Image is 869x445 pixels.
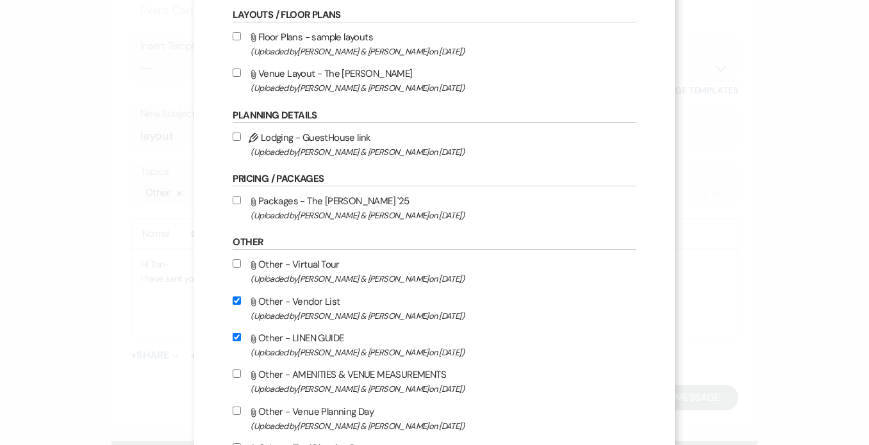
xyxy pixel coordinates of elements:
[233,259,241,268] input: Other - Virtual Tour(Uploaded by[PERSON_NAME] & [PERSON_NAME]on [DATE])
[233,129,636,159] label: Lodging - GuestHouse link
[251,271,636,286] span: (Uploaded by [PERSON_NAME] & [PERSON_NAME] on [DATE] )
[233,236,636,250] h6: Other
[233,65,636,95] label: Venue Layout - The [PERSON_NAME]
[233,196,241,204] input: Packages - The [PERSON_NAME] '25(Uploaded by[PERSON_NAME] & [PERSON_NAME]on [DATE])
[233,256,636,286] label: Other - Virtual Tour
[251,208,636,223] span: (Uploaded by [PERSON_NAME] & [PERSON_NAME] on [DATE] )
[233,69,241,77] input: Venue Layout - The [PERSON_NAME](Uploaded by[PERSON_NAME] & [PERSON_NAME]on [DATE])
[251,419,636,433] span: (Uploaded by [PERSON_NAME] & [PERSON_NAME] on [DATE] )
[233,333,241,341] input: Other - LINEN GUIDE(Uploaded by[PERSON_NAME] & [PERSON_NAME]on [DATE])
[233,366,636,396] label: Other - AMENITIES & VENUE MEASUREMENTS
[233,8,636,22] h6: Layouts / Floor Plans
[251,44,636,59] span: (Uploaded by [PERSON_NAME] & [PERSON_NAME] on [DATE] )
[233,330,636,360] label: Other - LINEN GUIDE
[233,193,636,223] label: Packages - The [PERSON_NAME] '25
[251,309,636,323] span: (Uploaded by [PERSON_NAME] & [PERSON_NAME] on [DATE] )
[233,172,636,186] h6: Pricing / Packages
[233,296,241,305] input: Other - Vendor List(Uploaded by[PERSON_NAME] & [PERSON_NAME]on [DATE])
[233,133,241,141] input: Lodging - GuestHouse link(Uploaded by[PERSON_NAME] & [PERSON_NAME]on [DATE])
[233,32,241,40] input: Floor Plans - sample layouts(Uploaded by[PERSON_NAME] & [PERSON_NAME]on [DATE])
[251,81,636,95] span: (Uploaded by [PERSON_NAME] & [PERSON_NAME] on [DATE] )
[251,382,636,396] span: (Uploaded by [PERSON_NAME] & [PERSON_NAME] on [DATE] )
[233,369,241,378] input: Other - AMENITIES & VENUE MEASUREMENTS(Uploaded by[PERSON_NAME] & [PERSON_NAME]on [DATE])
[233,293,636,323] label: Other - Vendor List
[251,145,636,159] span: (Uploaded by [PERSON_NAME] & [PERSON_NAME] on [DATE] )
[251,345,636,360] span: (Uploaded by [PERSON_NAME] & [PERSON_NAME] on [DATE] )
[233,403,636,433] label: Other - Venue Planning Day
[233,407,241,415] input: Other - Venue Planning Day(Uploaded by[PERSON_NAME] & [PERSON_NAME]on [DATE])
[233,29,636,59] label: Floor Plans - sample layouts
[233,109,636,123] h6: Planning Details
